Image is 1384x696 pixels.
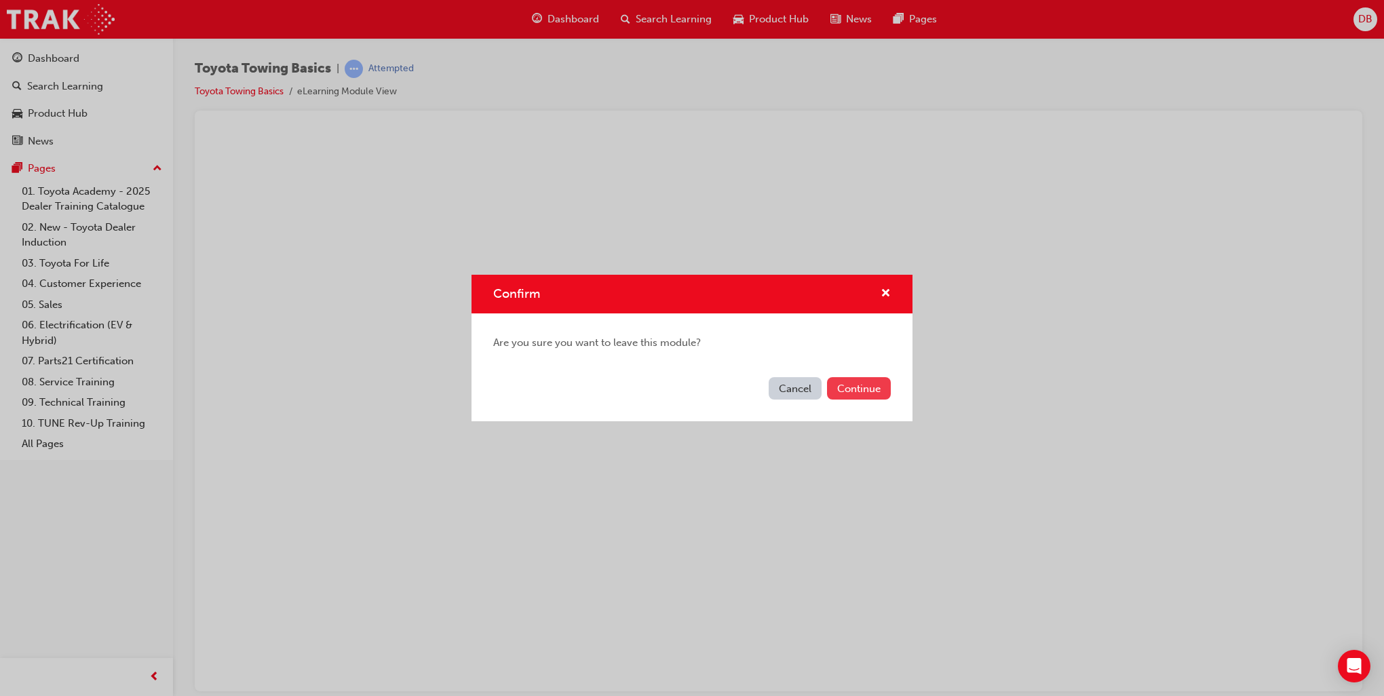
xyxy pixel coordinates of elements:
div: Confirm [472,275,912,421]
span: cross-icon [881,288,891,301]
button: Continue [827,377,891,400]
div: You may now leave this page. [5,241,1140,256]
button: cross-icon [881,286,891,303]
div: Are you sure you want to leave this module? [472,313,912,372]
div: 👋 Bye! [5,204,1140,227]
span: Confirm [493,286,540,301]
button: Cancel [769,377,822,400]
div: Open Intercom Messenger [1338,650,1370,682]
